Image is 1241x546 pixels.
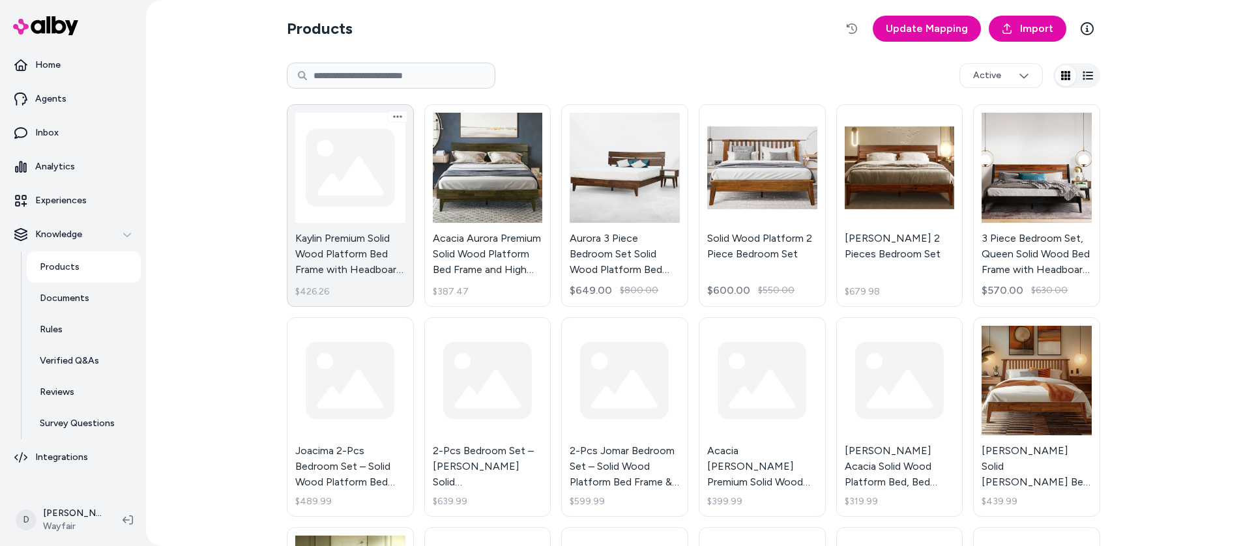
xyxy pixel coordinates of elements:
p: [PERSON_NAME] [43,507,102,520]
p: Documents [40,292,89,305]
a: Rules [27,314,141,345]
a: Integrations [5,442,141,473]
a: 2-Pcs Jomar Bedroom Set – Solid Wood Platform Bed Frame & Matching Nightstand, Scandinavian Rusti... [561,317,688,517]
p: Inbox [35,126,59,139]
p: Agents [35,93,66,106]
a: Home [5,50,141,81]
span: D [16,510,36,530]
a: Kristoffer Solid Wood Bed Frame with Headboard[PERSON_NAME] Solid [PERSON_NAME] Bed Frame with He... [973,317,1100,517]
a: Solid Wood Platform 2 Piece Bedroom SetSolid Wood Platform 2 Piece Bedroom Set$600.00$550.00 [699,104,826,307]
a: Import [989,16,1066,42]
a: Experiences [5,185,141,216]
a: [PERSON_NAME] Acacia Solid Wood Platform Bed, Bed Frame with Headboard, Farmhouse Bed Frame Style... [836,317,963,517]
a: Update Mapping [873,16,981,42]
a: Verified Q&As [27,345,141,377]
a: Emery 2 Pieces Bedroom Set[PERSON_NAME] 2 Pieces Bedroom Set$679.98 [836,104,963,307]
a: Acacia [PERSON_NAME] Premium Solid Wood Bed Frame, Bed Frame with Headboard Included, Mid century... [699,317,826,517]
a: Survey Questions [27,408,141,439]
a: Inbox [5,117,141,149]
h2: Products [287,18,353,39]
a: Kaylin Premium Solid Wood Platform Bed Frame with Headboard – 800 lb Capacity, No Box Spring Need... [287,104,414,307]
p: Analytics [35,160,75,173]
p: Rules [40,323,63,336]
a: Analytics [5,151,141,182]
p: Products [40,261,80,274]
a: Agents [5,83,141,115]
a: Joacima 2-Pcs Bedroom Set – Solid Wood Platform Bed Frame & Matching Nightstand, Mid-Century Mode... [287,317,414,517]
a: Products [27,251,141,283]
a: Aurora 3 Piece Bedroom Set Solid Wood Platform Bed Frame with Headboard and NightstandAurora 3 Pi... [561,104,688,307]
p: Experiences [35,194,87,207]
span: Update Mapping [886,21,968,36]
button: D[PERSON_NAME]Wayfair [8,499,112,541]
button: Active [959,63,1043,88]
p: Survey Questions [40,417,115,430]
p: Knowledge [35,228,82,241]
p: Reviews [40,386,74,399]
p: Integrations [35,451,88,464]
button: Knowledge [5,219,141,250]
p: Verified Q&As [40,354,99,367]
a: Documents [27,283,141,314]
span: Wayfair [43,520,102,533]
a: 2-Pcs Bedroom Set – [PERSON_NAME] Solid [PERSON_NAME] Platform Bed Frame & Matching Nightstand, S... [424,317,551,517]
img: alby Logo [13,16,78,35]
a: Reviews [27,377,141,408]
a: Acacia Aurora Premium Solid Wood Platform Bed Frame and High Headboard, King Bed Frame with Headb... [424,104,551,307]
span: Import [1020,21,1053,36]
p: Home [35,59,61,72]
a: 3 Piece Bedroom Set, Queen Solid Wood Bed Frame with Headboard and 2 Nightstand, 800lbs Capacity3... [973,104,1100,307]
